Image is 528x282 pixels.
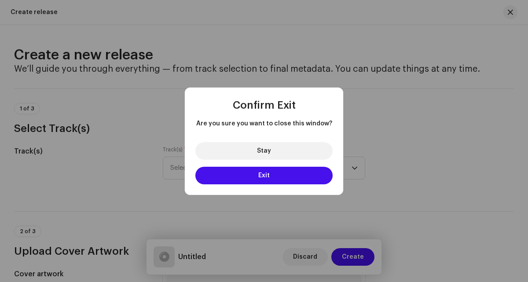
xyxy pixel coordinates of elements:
button: Exit [195,167,333,184]
span: Stay [257,148,271,154]
span: Exit [258,172,270,179]
button: Stay [195,142,333,160]
span: Confirm Exit [233,100,296,110]
span: Are you sure you want to close this window? [195,119,333,128]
